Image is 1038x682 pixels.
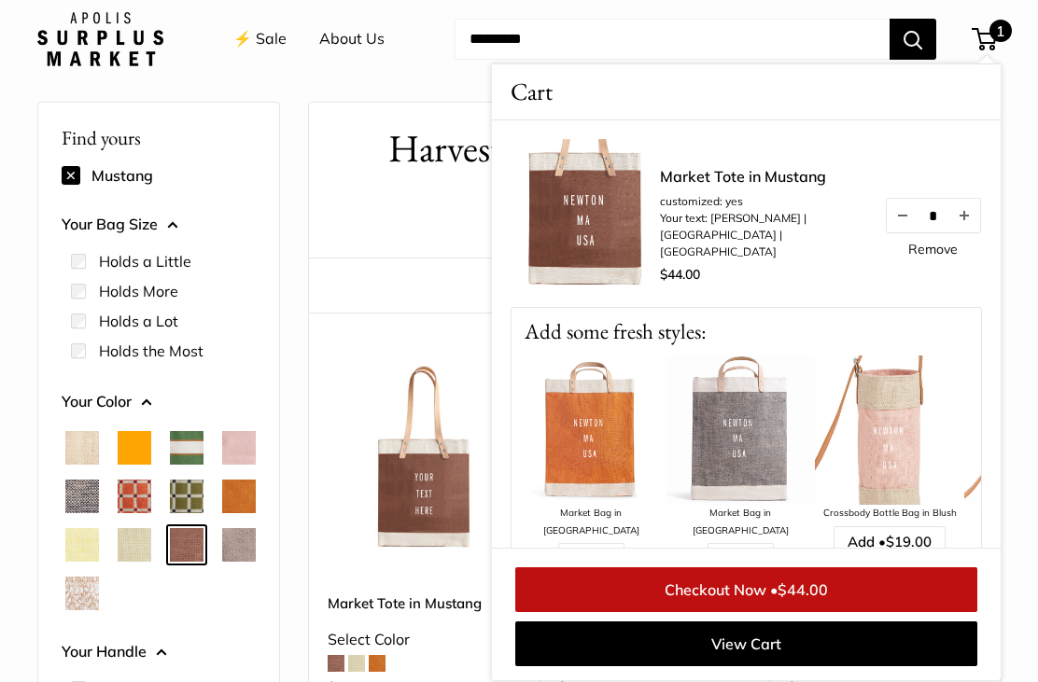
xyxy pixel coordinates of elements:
[886,533,932,550] span: $19.00
[222,431,256,465] button: Blush
[660,193,865,210] li: customized: yes
[919,208,948,224] input: Quantity
[170,480,203,513] button: Chenille Window Sage
[233,25,287,53] a: ⚡️ Sale
[37,12,163,66] img: Apolis: Surplus Market
[890,19,936,60] button: Search
[62,160,256,190] div: Mustang
[118,431,151,465] button: Orange
[99,340,203,362] label: Holds the Most
[989,20,1012,42] span: 1
[974,28,997,50] a: 1
[512,308,981,355] p: Add some fresh styles:
[328,592,521,614] a: Market Tote in Mustang
[170,431,203,465] button: Court Green
[660,210,865,260] li: Your text: [PERSON_NAME] | [GEOGRAPHIC_DATA] | [GEOGRAPHIC_DATA]
[455,19,890,60] input: Search...
[118,480,151,513] button: Chenille Window Brick
[65,480,99,513] button: Chambray
[778,580,828,599] span: $44.00
[328,359,521,552] img: Market Tote in Mustang
[99,250,191,272] label: Holds a Little
[62,119,256,156] p: Find yours
[328,626,521,654] div: Select Color
[516,505,666,539] div: Market Bag in [GEOGRAPHIC_DATA]
[337,121,972,176] h1: Harvest Sale Market: 12 Hours Only
[62,638,256,666] button: Your Handle
[660,266,700,283] span: $44.00
[118,528,151,562] button: Mint Sorbet
[65,577,99,610] button: White Porcelain
[511,74,553,110] span: Cart
[515,621,977,666] a: View Cart
[99,310,178,332] label: Holds a Lot
[558,543,624,575] a: Add •
[708,543,774,575] a: Add •
[62,211,256,239] button: Your Bag Size
[99,280,178,302] label: Holds More
[887,199,919,232] button: Decrease quantity by 1
[815,505,964,522] div: Crossbody Bottle Bag in Blush
[834,526,946,558] a: Add •$19.00
[222,528,256,562] button: Taupe
[660,165,865,188] a: Market Tote in Mustang
[170,528,203,562] button: Mustang
[515,567,977,612] a: Checkout Now •$44.00
[222,480,256,513] button: Cognac
[319,25,385,53] a: About Us
[65,528,99,562] button: Daisy
[666,505,815,539] div: Market Bag in [GEOGRAPHIC_DATA]
[62,388,256,416] button: Your Color
[908,243,958,256] a: Remove
[328,359,521,552] a: Market Tote in MustangMarket Tote in Mustang
[65,431,99,465] button: Natural
[948,199,980,232] button: Increase quantity by 1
